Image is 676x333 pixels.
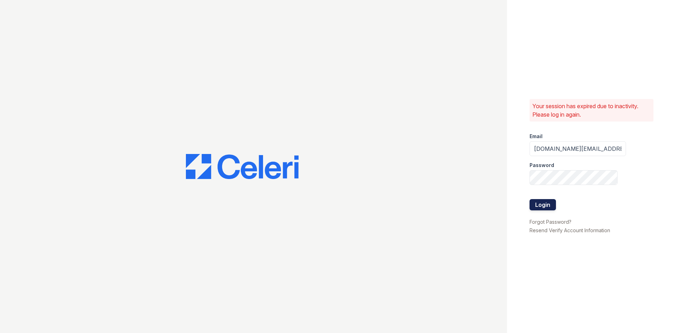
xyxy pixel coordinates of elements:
[530,199,556,210] button: Login
[186,154,299,179] img: CE_Logo_Blue-a8612792a0a2168367f1c8372b55b34899dd931a85d93a1a3d3e32e68fde9ad4.png
[530,133,543,140] label: Email
[530,227,610,233] a: Resend Verify Account Information
[530,162,554,169] label: Password
[530,219,571,225] a: Forgot Password?
[532,102,651,119] p: Your session has expired due to inactivity. Please log in again.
